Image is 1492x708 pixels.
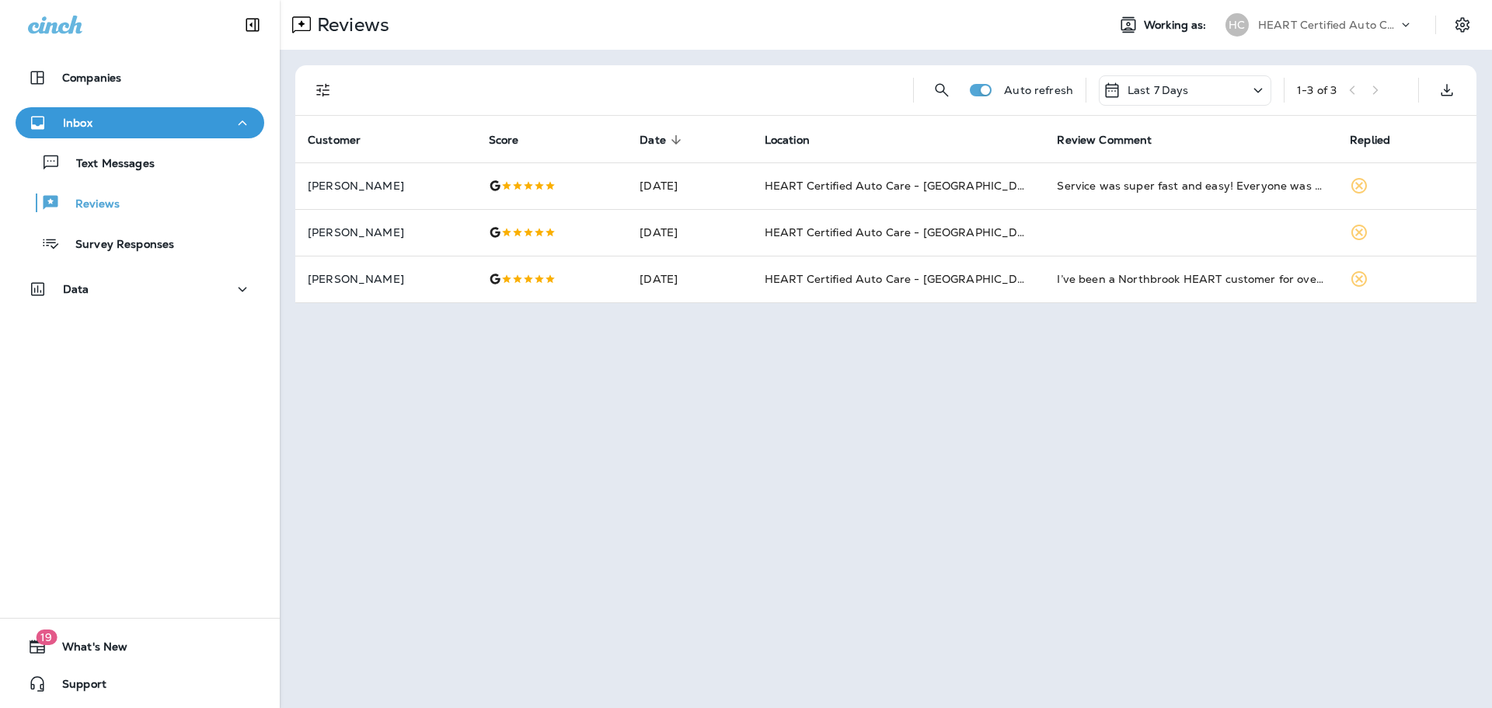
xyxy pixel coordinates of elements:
span: Review Comment [1057,133,1172,147]
button: Settings [1448,11,1476,39]
button: Inbox [16,107,264,138]
p: Text Messages [61,157,155,172]
p: HEART Certified Auto Care [1258,19,1398,31]
span: Customer [308,134,361,147]
button: Support [16,668,264,699]
p: Reviews [311,13,389,37]
p: [PERSON_NAME] [308,226,464,239]
span: Working as: [1144,19,1210,32]
span: Support [47,678,106,696]
div: Service was super fast and easy! Everyone was very friendly and accommodating. Will definitely be... [1057,178,1325,194]
p: Data [63,283,89,295]
span: Location [765,134,810,147]
td: [DATE] [627,256,751,302]
p: Last 7 Days [1128,84,1189,96]
button: Text Messages [16,146,264,179]
button: Reviews [16,187,264,219]
p: Companies [62,71,121,84]
span: 19 [36,630,57,645]
button: Export as CSV [1431,75,1462,106]
span: What's New [47,640,127,659]
span: Date [640,134,666,147]
div: HC [1225,13,1249,37]
span: Date [640,133,686,147]
button: Companies [16,62,264,93]
p: Survey Responses [60,238,174,253]
button: Collapse Sidebar [231,9,274,40]
button: Data [16,274,264,305]
div: I’ve been a Northbrook HEART customer for over 5 years, 2 different cars and a change in their ow... [1057,271,1325,287]
td: [DATE] [627,162,751,209]
span: Score [489,134,519,147]
span: HEART Certified Auto Care - [GEOGRAPHIC_DATA] [765,272,1044,286]
p: [PERSON_NAME] [308,273,464,285]
span: Replied [1350,133,1410,147]
p: Inbox [63,117,92,129]
span: Replied [1350,134,1390,147]
p: Reviews [60,197,120,212]
span: HEART Certified Auto Care - [GEOGRAPHIC_DATA] [765,179,1044,193]
button: Search Reviews [926,75,957,106]
p: Auto refresh [1004,84,1073,96]
span: Location [765,133,830,147]
p: [PERSON_NAME] [308,180,464,192]
span: Customer [308,133,381,147]
span: Score [489,133,539,147]
button: 19What's New [16,631,264,662]
td: [DATE] [627,209,751,256]
span: Review Comment [1057,134,1152,147]
div: 1 - 3 of 3 [1297,84,1337,96]
button: Survey Responses [16,227,264,260]
button: Filters [308,75,339,106]
span: HEART Certified Auto Care - [GEOGRAPHIC_DATA] [765,225,1044,239]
